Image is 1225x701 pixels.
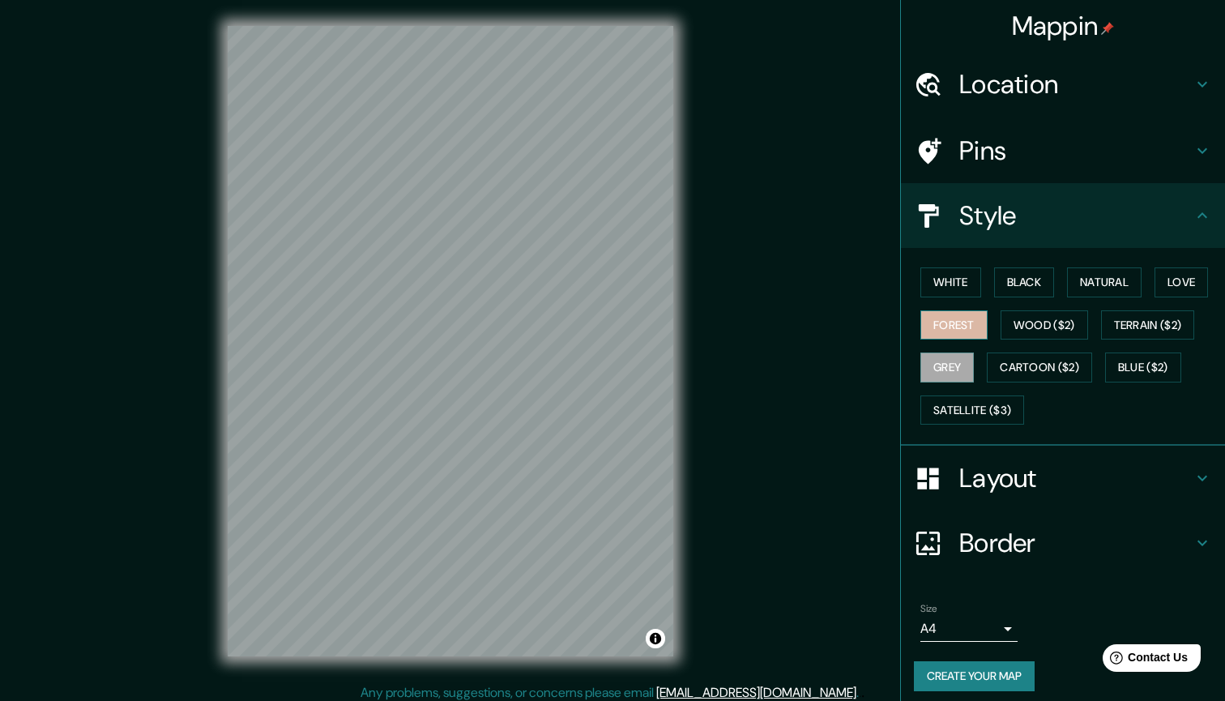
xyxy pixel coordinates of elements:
a: [EMAIL_ADDRESS][DOMAIN_NAME] [656,684,856,701]
div: Layout [901,446,1225,511]
h4: Mappin [1012,10,1115,42]
img: pin-icon.png [1101,22,1114,35]
div: Location [901,52,1225,117]
button: Black [994,267,1055,297]
h4: Layout [959,462,1193,494]
canvas: Map [228,26,673,656]
button: Love [1155,267,1208,297]
label: Size [920,602,937,616]
button: Terrain ($2) [1101,310,1195,340]
button: Forest [920,310,988,340]
iframe: Help widget launcher [1081,638,1207,683]
button: Blue ($2) [1105,353,1181,383]
button: Grey [920,353,974,383]
button: Toggle attribution [646,629,665,648]
div: A4 [920,616,1018,642]
button: Cartoon ($2) [987,353,1092,383]
h4: Location [959,68,1193,100]
div: Style [901,183,1225,248]
button: Create your map [914,661,1035,691]
h4: Border [959,527,1193,559]
button: White [920,267,981,297]
button: Satellite ($3) [920,395,1024,425]
button: Natural [1067,267,1142,297]
div: Border [901,511,1225,575]
h4: Pins [959,135,1193,167]
button: Wood ($2) [1001,310,1088,340]
h4: Style [959,199,1193,232]
div: Pins [901,118,1225,183]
